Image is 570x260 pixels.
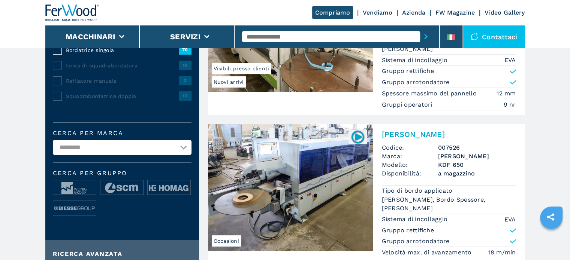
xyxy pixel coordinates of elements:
em: 18 m/min [488,248,516,257]
p: Spessore massimo del pannello [382,89,479,98]
span: Disponibilità: [382,169,438,178]
p: Gruppi operatori [382,101,434,109]
a: FW Magazine [435,9,475,16]
span: Modello: [382,160,438,169]
span: Nuovi arrivi [212,76,246,88]
img: image [53,180,96,195]
img: image [53,201,96,216]
span: 12 [179,91,191,100]
label: Cerca per marca [53,130,191,136]
p: Velocità max. di avanzamento [382,248,474,257]
button: Servizi [170,32,200,41]
p: Gruppo rettifiche [382,226,434,235]
div: Ricerca Avanzata [53,251,191,257]
h3: KDF 650 [438,160,516,169]
span: Marca: [382,152,438,160]
p: Tipo di bordo applicato [382,187,455,195]
span: Squadrabordatrice doppia [66,92,179,100]
p: Gruppo arrotondatore [382,237,450,245]
div: Contattaci [463,25,525,48]
span: Visibili presso clienti [212,63,271,74]
span: Refilatore manuale [66,77,179,85]
span: Linea di squadrabordatura [66,62,179,69]
p: Gruppo arrotondatore [382,78,450,86]
span: Cerca per Gruppo [53,170,191,176]
span: 70 [179,45,191,54]
span: Codice: [382,143,438,152]
em: 9 nr [504,100,516,109]
p: Sistema di incollaggio [382,56,450,64]
img: Ferwood [45,4,99,21]
a: Video Gallery [485,9,525,16]
em: 12 mm [497,89,516,98]
a: Compriamo [312,6,353,19]
em: EVA [504,56,516,64]
button: submit-button [420,28,432,45]
p: Sistema di incollaggio [382,215,450,223]
iframe: Chat [538,226,564,254]
img: Bordatrice Singola BRANDT KDF 650 [208,124,373,251]
h3: [PERSON_NAME] [438,152,516,160]
span: Occasioni [212,235,241,247]
span: 2 [179,76,191,85]
a: sharethis [541,208,560,226]
a: Vendiamo [363,9,392,16]
h2: [PERSON_NAME] [382,130,516,139]
em: EVA [504,215,516,224]
span: Bordatrice singola [66,46,179,54]
img: image [148,180,190,195]
button: Macchinari [66,32,115,41]
a: Azienda [402,9,426,16]
em: [PERSON_NAME], Bordo Spessore, [PERSON_NAME] [382,195,516,212]
p: Gruppo rettifiche [382,67,434,75]
span: 10 [179,61,191,70]
img: Contattaci [471,33,478,40]
span: a magazzino [438,169,516,178]
img: 007526 [350,129,365,144]
img: image [100,180,143,195]
h3: 007526 [438,143,516,152]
